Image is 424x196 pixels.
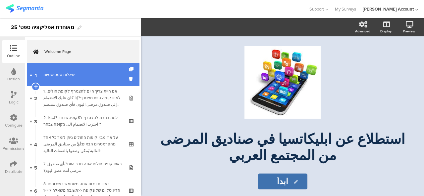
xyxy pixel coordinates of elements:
div: שאלות סטטיסטיות [43,71,123,78]
i: Delete [129,76,135,82]
a: 4 על איזו מבין קופות החולים ניתן לומר כל אחד מהפרמטרים הבאים:أيٌّ من صناديق المرضى التالية يُمكن ... [27,133,139,156]
div: Display [380,29,392,34]
span: 6 [34,187,37,194]
a: Welcome Page [27,40,139,63]
span: 2 [34,94,37,101]
a: 2 1. אם היית צריך היום להצטרף לקופת חולים, לאיזו קופה היית מצטרף?إذا كان عليك الانضمام إلى صندوق ... [27,86,139,109]
a: 1 שאלות סטטיסטיות [27,63,139,86]
div: Advanced [355,29,370,34]
div: Distribute [5,169,23,175]
div: Design [7,76,20,82]
span: Welcome Page [44,48,129,55]
span: 5 [34,164,37,171]
div: Permissions [3,145,25,151]
div: Preview [403,29,415,34]
a: 3 2. למה בחרת להצטרף ל$קופהשבחר ?لماذا اخترت الانضمام الى $קופהשבחר ? [27,109,139,133]
div: [PERSON_NAME] Account [363,6,414,12]
span: 3 [34,117,37,125]
div: Outline [7,53,20,59]
span: Support [309,6,324,12]
a: 5 7. באיזו קופת חולים אתה חבר היום?بأي صندوق مرضى أنت عضو اليوم؟ [27,156,139,179]
span: 4 [34,140,37,148]
div: 2. למה בחרת להצטרף ל$קופהשבחר ?لماذا اخترت الانضمام الى $קופהשבחר ? [43,114,123,128]
i: Duplicate [129,67,135,71]
p: استطلاع عن ابليكاتسيا في صناديق المرضى من المجتمع العربي [160,131,405,163]
span: 1 [35,71,37,78]
input: Start [258,174,307,189]
div: Configure [5,122,23,128]
div: 7. באיזו קופת חולים אתה חבר היום?بأي صندوق مرضى أنت عضو اليوم؟ [43,161,123,174]
div: על איזו מבין קופות החולים ניתן לומר כל אחד מהפרמטרים הבאים:أيٌّ من صناديق المرضى التالية يُمكن وص... [43,134,123,154]
img: segmanta logo [6,4,43,13]
div: Logic [9,99,19,105]
div: 1. אם היית צריך היום להצטרף לקופת חולים, לאיזו קופה היית מצטרף?إذا كان عليك الانضمام إلى صندوق مر... [43,88,123,108]
div: מאוחדת אפליקציה ספט' 25 [11,22,74,33]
